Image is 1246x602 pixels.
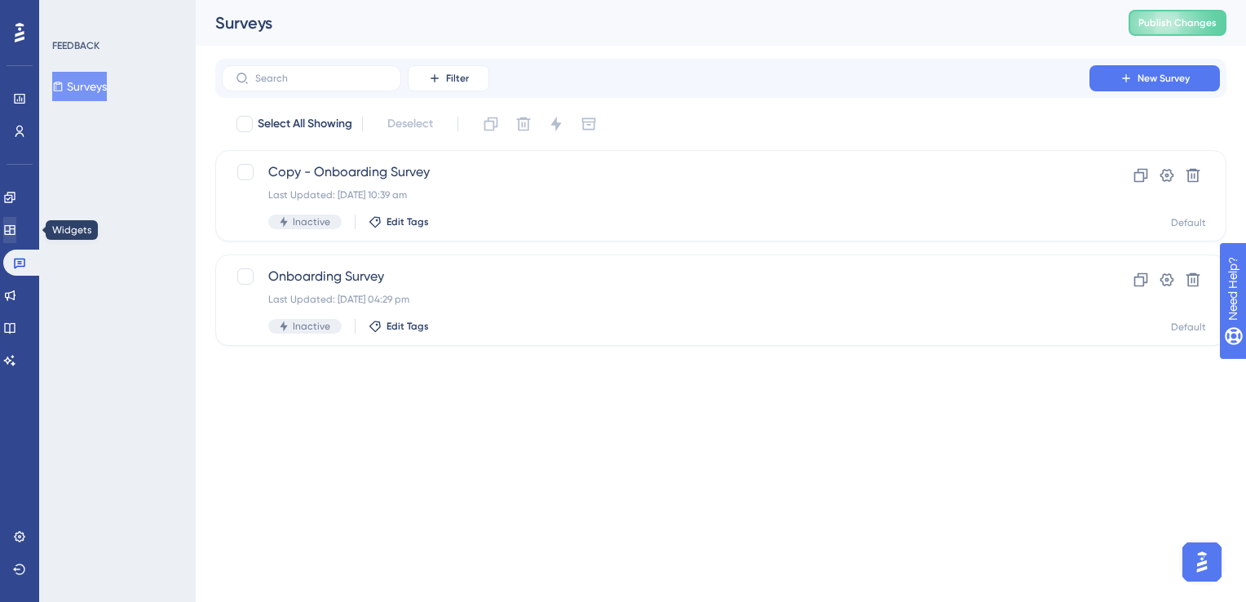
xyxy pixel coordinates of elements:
div: Default [1171,216,1206,229]
button: Surveys [52,72,107,101]
span: Onboarding Survey [268,267,1043,286]
div: Default [1171,321,1206,334]
div: Surveys [215,11,1088,34]
span: Edit Tags [387,320,429,333]
div: FEEDBACK [52,39,99,52]
button: Edit Tags [369,320,429,333]
input: Search [255,73,387,84]
span: Filter [446,72,469,85]
button: Deselect [373,109,448,139]
iframe: UserGuiding AI Assistant Launcher [1178,538,1226,587]
span: Inactive [293,320,330,333]
span: Inactive [293,215,330,228]
span: Publish Changes [1138,16,1217,29]
button: Edit Tags [369,215,429,228]
span: Select All Showing [258,114,352,134]
button: Filter [408,65,489,91]
div: Last Updated: [DATE] 10:39 am [268,188,1043,201]
span: Deselect [387,114,433,134]
div: Last Updated: [DATE] 04:29 pm [268,293,1043,306]
button: Publish Changes [1129,10,1226,36]
span: Edit Tags [387,215,429,228]
span: Need Help? [38,4,102,24]
span: New Survey [1138,72,1190,85]
button: New Survey [1089,65,1220,91]
span: Copy - Onboarding Survey [268,162,1043,182]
